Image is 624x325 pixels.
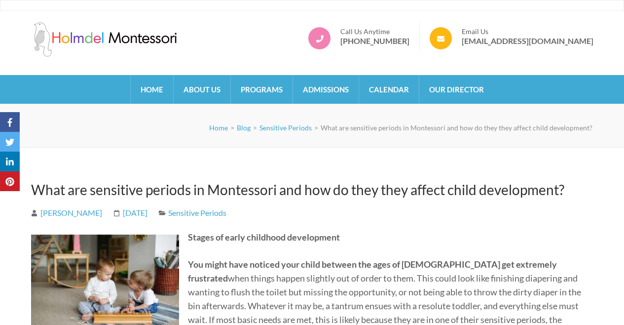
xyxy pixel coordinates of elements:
[462,36,593,46] a: [EMAIL_ADDRESS][DOMAIN_NAME]
[314,123,318,132] span: >
[259,123,312,132] a: Sensitive Periods
[359,75,419,104] a: Calendar
[419,75,494,104] a: Our Director
[113,208,147,217] a: [DATE]
[131,75,173,104] a: Home
[253,123,257,132] span: >
[209,123,228,132] a: Home
[31,22,179,57] img: Holmdel Montessori School
[31,208,102,217] a: [PERSON_NAME]
[31,180,586,199] h1: What are sensitive periods in Montessori and how do they they affect child development?
[230,123,234,132] span: >
[340,27,409,36] span: Call Us Anytime
[188,259,557,284] strong: You might have noticed your child between the ages of [DEMOGRAPHIC_DATA] get extremely frustrated
[462,27,593,36] span: Email Us
[237,123,251,132] a: Blog
[293,75,359,104] a: Admissions
[174,75,230,104] a: About Us
[188,232,340,243] strong: Stages of early childhood development
[340,36,409,46] a: [PHONE_NUMBER]
[231,75,293,104] a: Programs
[168,208,226,217] a: Sensitive Periods
[123,208,147,217] time: [DATE]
